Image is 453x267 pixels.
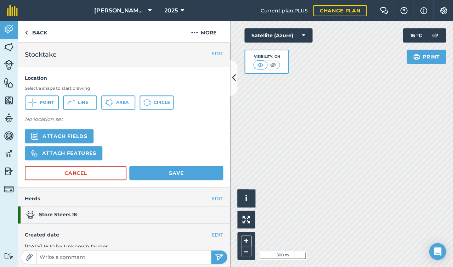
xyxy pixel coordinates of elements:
[380,7,388,14] img: Two speech bubbles overlapping with the left bubble in the forefront
[25,74,223,82] h4: Location
[407,50,446,64] button: Print
[4,24,14,35] img: svg+xml;base64,PD94bWwgdmVyc2lvbj0iMS4wIiBlbmNvZGluZz0idXRmLTgiPz4KPCEtLSBHZW5lcmF0b3I6IEFkb2JlIE...
[260,7,307,15] span: Current plan : PLUS
[244,28,312,43] button: Satellite (Azure)
[410,28,422,43] span: 16 ° C
[413,52,420,61] img: svg+xml;base64,PHN2ZyB4bWxucz0iaHR0cDovL3d3dy53My5vcmcvMjAwMC9zdmciIHdpZHRoPSIxOSIgaGVpZ2h0PSIyNC...
[26,254,33,261] img: Paperclip icon
[191,28,198,37] img: svg+xml;base64,PHN2ZyB4bWxucz0iaHR0cDovL3d3dy53My5vcmcvMjAwMC9zdmciIHdpZHRoPSIyMCIgaGVpZ2h0PSIyNC...
[26,211,77,219] strong: Store Steers 18
[4,130,14,141] img: svg+xml;base64,PD94bWwgdmVyc2lvbj0iMS4wIiBlbmNvZGluZz0idXRmLTgiPz4KPCEtLSBHZW5lcmF0b3I6IEFkb2JlIE...
[63,95,97,110] button: Line
[4,60,14,70] img: svg+xml;base64,PD94bWwgdmVyc2lvbj0iMS4wIiBlbmNvZGluZz0idXRmLTgiPz4KPCEtLSBHZW5lcmF0b3I6IEFkb2JlIE...
[420,6,427,15] img: svg+xml;base64,PHN2ZyB4bWxucz0iaHR0cDovL3d3dy53My5vcmcvMjAwMC9zdmciIHdpZHRoPSIxNyIgaGVpZ2h0PSIxNy...
[4,113,14,123] img: svg+xml;base64,PD94bWwgdmVyc2lvbj0iMS4wIiBlbmNvZGluZz0idXRmLTgiPz4KPCEtLSBHZW5lcmF0b3I6IEFkb2JlIE...
[211,50,223,57] button: EDIT
[31,150,38,157] img: svg%3e
[25,28,28,37] img: svg+xml;base64,PHN2ZyB4bWxucz0iaHR0cDovL3d3dy53My5vcmcvMjAwMC9zdmciIHdpZHRoPSI5IiBoZWlnaHQ9IjI0Ii...
[25,85,223,91] h3: Select a shape to start drawing
[242,216,250,223] img: Four arrows, one pointing top left, one top right, one bottom right and the last bottom left
[4,77,14,88] img: svg+xml;base64,PHN2ZyB4bWxucz0iaHR0cDovL3d3dy53My5vcmcvMjAwMC9zdmciIHdpZHRoPSI1NiIgaGVpZ2h0PSI2MC...
[7,5,18,16] img: fieldmargin Logo
[4,95,14,106] img: svg+xml;base64,PHN2ZyB4bWxucz0iaHR0cDovL3d3dy53My5vcmcvMjAwMC9zdmciIHdpZHRoPSI1NiIgaGVpZ2h0PSI2MC...
[140,95,174,110] button: Circle
[18,206,230,223] a: Store Steers 18
[25,116,63,122] em: No location set
[129,166,223,180] button: Save
[177,21,230,42] button: More
[25,129,94,143] button: Attach fields
[245,194,247,202] span: i
[164,6,178,15] span: 2025
[237,189,255,207] button: i
[4,148,14,159] img: svg+xml;base64,PD94bWwgdmVyc2lvbj0iMS4wIiBlbmNvZGluZz0idXRmLTgiPz4KPCEtLSBHZW5lcmF0b3I6IEFkb2JlIE...
[241,246,251,256] button: –
[18,224,230,258] div: [DATE] 16:10 by Unknown farmer
[25,50,223,60] h2: Stocktake
[253,54,280,60] div: Visibility: On
[4,184,14,194] img: svg+xml;base64,PD94bWwgdmVyc2lvbj0iMS4wIiBlbmNvZGluZz0idXRmLTgiPz4KPCEtLSBHZW5lcmF0b3I6IEFkb2JlIE...
[154,100,170,105] span: Circle
[241,235,251,246] button: +
[400,7,408,14] img: A question mark icon
[313,5,367,16] a: Change plan
[256,61,265,68] img: svg+xml;base64,PHN2ZyB4bWxucz0iaHR0cDovL3d3dy53My5vcmcvMjAwMC9zdmciIHdpZHRoPSI1MCIgaGVpZ2h0PSI0MC...
[25,231,223,239] h4: Created date
[25,195,230,202] h4: Herds
[427,28,442,43] img: svg+xml;base64,PD94bWwgdmVyc2lvbj0iMS4wIiBlbmNvZGluZz0idXRmLTgiPz4KPCEtLSBHZW5lcmF0b3I6IEFkb2JlIE...
[40,100,54,105] span: Point
[268,61,277,68] img: svg+xml;base64,PHN2ZyB4bWxucz0iaHR0cDovL3d3dy53My5vcmcvMjAwMC9zdmciIHdpZHRoPSI1MCIgaGVpZ2h0PSI0MC...
[211,231,223,239] button: EDIT
[25,166,126,180] button: Cancel
[78,100,88,105] span: Line
[429,243,446,260] div: Open Intercom Messenger
[4,166,14,177] img: svg+xml;base64,PD94bWwgdmVyc2lvbj0iMS4wIiBlbmNvZGluZz0idXRmLTgiPz4KPCEtLSBHZW5lcmF0b3I6IEFkb2JlIE...
[94,6,145,15] span: [PERSON_NAME] Farm
[439,7,448,14] img: A cog icon
[37,252,211,262] input: Write a comment
[25,146,102,160] button: Attach features
[215,253,223,261] img: svg+xml;base64,PHN2ZyB4bWxucz0iaHR0cDovL3d3dy53My5vcmcvMjAwMC9zdmciIHdpZHRoPSIyNSIgaGVpZ2h0PSIyNC...
[18,21,54,42] a: Back
[25,95,59,110] button: Point
[211,195,223,202] button: EDIT
[403,28,446,43] button: 16 °C
[4,252,14,259] img: svg+xml;base64,PD94bWwgdmVyc2lvbj0iMS4wIiBlbmNvZGluZz0idXRmLTgiPz4KPCEtLSBHZW5lcmF0b3I6IEFkb2JlIE...
[101,95,135,110] button: Area
[116,100,129,105] span: Area
[31,133,38,140] img: svg+xml,%3c
[4,42,14,52] img: svg+xml;base64,PHN2ZyB4bWxucz0iaHR0cDovL3d3dy53My5vcmcvMjAwMC9zdmciIHdpZHRoPSI1NiIgaGVpZ2h0PSI2MC...
[26,211,35,219] img: svg+xml;base64,PD94bWwgdmVyc2lvbj0iMS4wIiBlbmNvZGluZz0idXRmLTgiPz4KPCEtLSBHZW5lcmF0b3I6IEFkb2JlIE...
